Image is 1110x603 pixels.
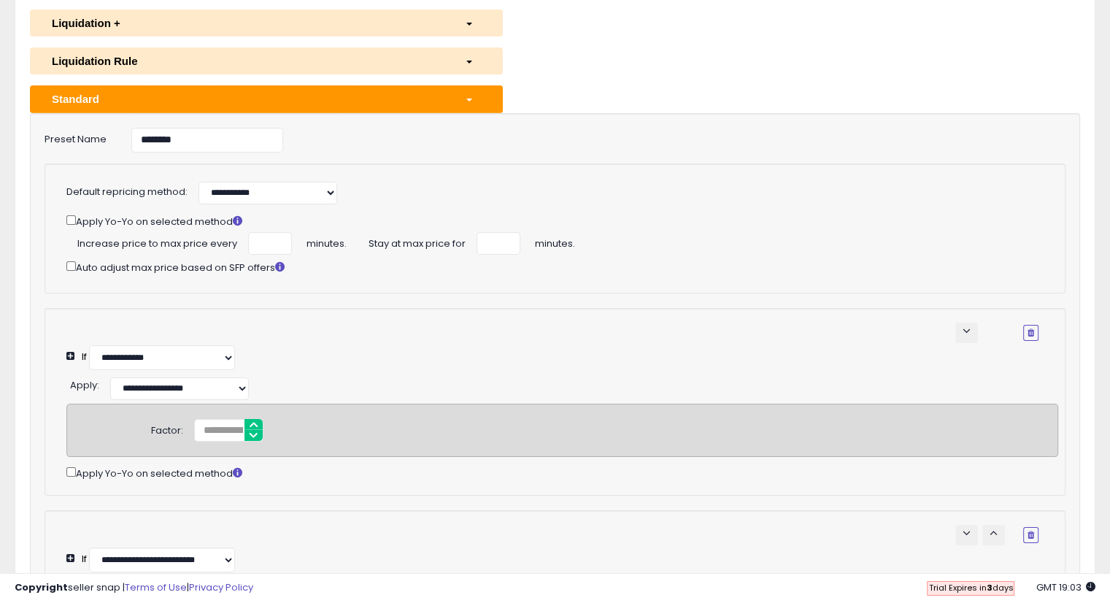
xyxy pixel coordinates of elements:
[15,581,253,595] div: seller snap | |
[30,85,503,112] button: Standard
[66,212,1038,229] div: Apply Yo-Yo on selected method
[70,374,99,393] div: :
[30,47,503,74] button: Liquidation Rule
[125,580,187,594] a: Terms of Use
[369,232,466,251] span: Stay at max price for
[982,525,1005,545] button: keyboard_arrow_up
[535,232,575,251] span: minutes.
[189,580,253,594] a: Privacy Policy
[1036,580,1095,594] span: 2025-09-13 19:03 GMT
[66,185,188,199] label: Default repricing method:
[1028,531,1034,539] i: Remove Condition
[955,323,978,343] button: keyboard_arrow_down
[77,232,237,251] span: Increase price to max price every
[41,53,454,69] div: Liquidation Rule
[960,526,974,540] span: keyboard_arrow_down
[30,9,503,37] button: Liquidation +
[66,464,1058,481] div: Apply Yo-Yo on selected method
[955,525,978,545] button: keyboard_arrow_down
[960,324,974,338] span: keyboard_arrow_down
[34,128,120,147] label: Preset Name
[151,419,183,438] div: Factor:
[1028,329,1034,337] i: Remove Condition
[15,580,68,594] strong: Copyright
[987,526,1001,540] span: keyboard_arrow_up
[307,232,347,251] span: minutes.
[986,582,992,594] b: 3
[66,258,1038,275] div: Auto adjust max price based on SFP offers
[41,15,454,31] div: Liquidation +
[41,91,454,107] div: Standard
[70,378,97,392] span: Apply
[928,582,1013,594] span: Trial Expires in days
